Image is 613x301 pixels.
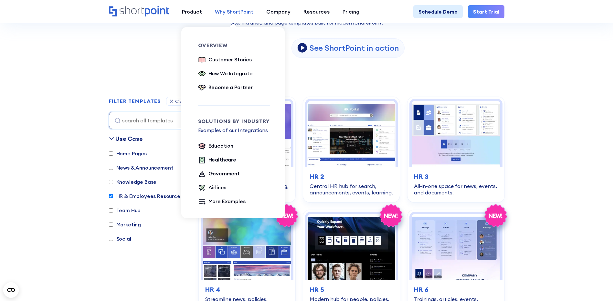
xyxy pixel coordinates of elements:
img: HR 2 - HR Intranet Portal: Central HR hub for search, announcements, events, learning. [307,101,396,167]
a: More Examples [198,197,246,206]
img: HR 4 – SharePoint HR Intranet Template: Streamline news, policies, training, events, and workflow... [203,214,291,280]
a: Why ShortPoint [208,5,260,18]
div: Healthcare [208,156,236,163]
img: HR 6 – HR SharePoint Site Template: Trainings, articles, events, birthdays, and FAQs in one. [412,214,500,280]
button: Open CMP widget [3,282,19,298]
div: All‑in‑one space for news, events, and documents. [414,183,498,196]
input: Marketing [109,223,113,227]
h3: HR 6 [414,285,498,295]
div: Company [266,8,291,16]
label: Social [109,235,131,243]
input: Social [109,237,113,241]
input: Home Pages [109,151,113,156]
div: Clear [175,99,187,104]
div: Solutions by Industry [198,119,270,124]
label: Marketing [109,221,141,228]
div: Government [208,170,240,177]
div: Product [182,8,202,16]
label: News & Announcement [109,164,174,171]
iframe: Chat Widget [581,270,613,301]
a: Pricing [336,5,366,18]
h3: HR 3 [414,172,498,182]
div: Education [208,142,234,150]
a: HR 2 - HR Intranet Portal: Central HR hub for search, announcements, events, learning.HR 2Central... [303,97,400,202]
img: HR 5 – Human Resource Template: Modern hub for people, policies, events, and tools. [307,214,396,280]
input: News & Announcement [109,166,113,170]
input: search all templates [109,112,190,129]
input: Knowledge Base [109,180,113,184]
div: Pricing [343,8,359,16]
img: HR 3 – HR Intranet Template: All‑in‑one space for news, events, and documents. [412,101,500,167]
div: How We Integrate [208,69,253,77]
div: Central HR hub for search, announcements, events, learning. [310,183,393,196]
a: Education [198,142,234,150]
label: Home Pages [109,150,147,157]
div: Overview [198,43,270,48]
a: How We Integrate [198,69,253,78]
div: Customer Stories [208,56,252,63]
div: Why ShortPoint [215,8,253,16]
a: Customer Stories [198,56,252,64]
p: See ShortPoint in action [310,43,399,53]
a: Company [260,5,297,18]
label: Team Hub [109,206,141,214]
a: Start Trial [468,5,504,18]
input: Team Hub [109,208,113,213]
a: Home [109,6,169,17]
a: HR 3 – HR Intranet Template: All‑in‑one space for news, events, and documents.HR 3All‑in‑one spac... [407,97,504,202]
a: Government [198,170,240,178]
a: Become a Partner [198,83,253,92]
div: Become a Partner [208,83,253,91]
h3: HR 2 [310,172,393,182]
div: Use Case [115,134,143,143]
a: Resources [297,5,336,18]
label: Knowledge Base [109,178,157,186]
input: HR & Employees Resources [109,194,113,198]
h3: HR 4 [205,285,289,295]
a: Product [175,5,208,18]
p: Examples of our Integrations [198,126,270,134]
label: HR & Employees Resources [109,192,183,200]
a: open lightbox [291,38,405,58]
div: Resources [303,8,330,16]
div: More Examples [208,197,246,205]
a: Schedule Demo [413,5,463,18]
a: Airlines [198,183,227,192]
h2: FILTER TEMPLATES [109,99,161,104]
h3: HR 5 [310,285,393,295]
div: Airlines [208,183,227,191]
a: Healthcare [198,156,236,164]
